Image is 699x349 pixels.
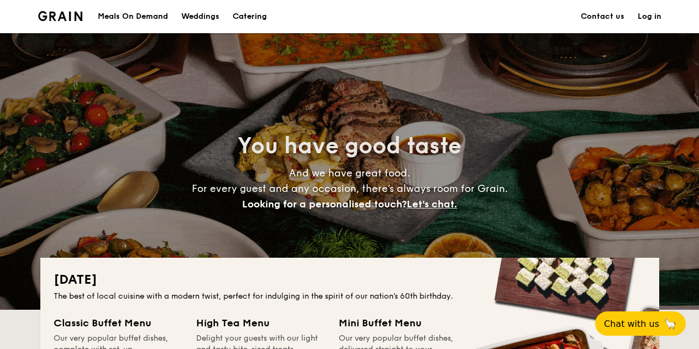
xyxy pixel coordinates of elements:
span: Let's chat. [407,198,457,210]
div: The best of local cuisine with a modern twist, perfect for indulging in the spirit of our nation’... [54,291,646,302]
div: High Tea Menu [196,315,325,331]
div: Classic Buffet Menu [54,315,183,331]
a: Logotype [38,11,83,21]
span: Looking for a personalised touch? [242,198,407,210]
h2: [DATE] [54,271,646,289]
button: Chat with us🦙 [595,311,686,336]
span: Chat with us [604,319,659,329]
span: And we have great food. For every guest and any occasion, there’s always room for Grain. [192,167,508,210]
img: Grain [38,11,83,21]
div: Mini Buffet Menu [339,315,468,331]
span: You have good taste [238,133,461,159]
span: 🦙 [664,317,677,330]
